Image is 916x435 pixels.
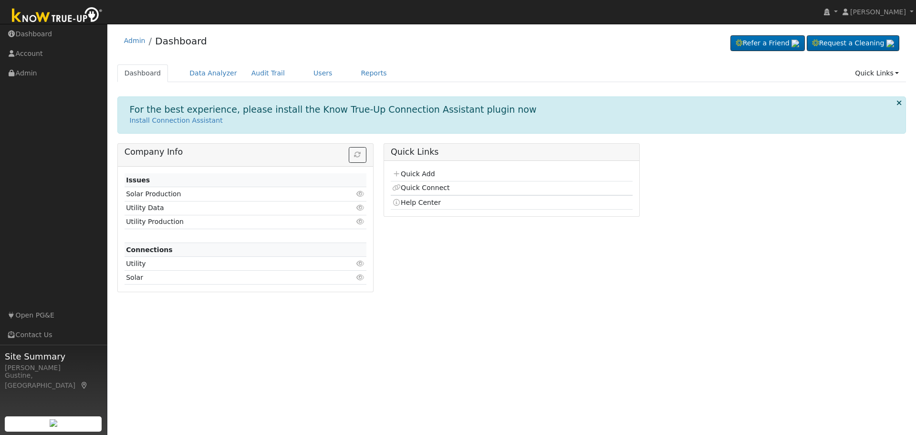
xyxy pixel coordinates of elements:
a: Map [80,382,89,389]
a: Quick Links [848,64,906,82]
h5: Company Info [125,147,366,157]
a: Reports [354,64,394,82]
strong: Issues [126,176,150,184]
a: Admin [124,37,146,44]
td: Solar [125,271,327,285]
img: Know True-Up [7,5,107,27]
h1: For the best experience, please install the Know True-Up Connection Assistant plugin now [130,104,537,115]
strong: Connections [126,246,173,254]
a: Quick Add [392,170,435,178]
h5: Quick Links [391,147,633,157]
i: Click to view [356,204,365,211]
a: Help Center [392,199,441,206]
i: Click to view [356,274,365,281]
i: Click to view [356,218,365,225]
a: Dashboard [155,35,207,47]
a: Audit Trail [244,64,292,82]
a: Users [306,64,340,82]
div: Gustine, [GEOGRAPHIC_DATA] [5,371,102,391]
td: Utility Data [125,201,327,215]
div: [PERSON_NAME] [5,363,102,373]
a: Quick Connect [392,184,449,191]
img: retrieve [791,40,799,47]
a: Install Connection Assistant [130,117,223,124]
span: [PERSON_NAME] [850,8,906,16]
i: Click to view [356,191,365,197]
a: Data Analyzer [182,64,244,82]
img: retrieve [50,419,57,427]
td: Utility Production [125,215,327,229]
td: Utility [125,257,327,271]
a: Refer a Friend [730,35,805,52]
i: Click to view [356,260,365,267]
td: Solar Production [125,187,327,201]
img: retrieve [886,40,894,47]
span: Site Summary [5,350,102,363]
a: Dashboard [117,64,168,82]
a: Request a Cleaning [807,35,899,52]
